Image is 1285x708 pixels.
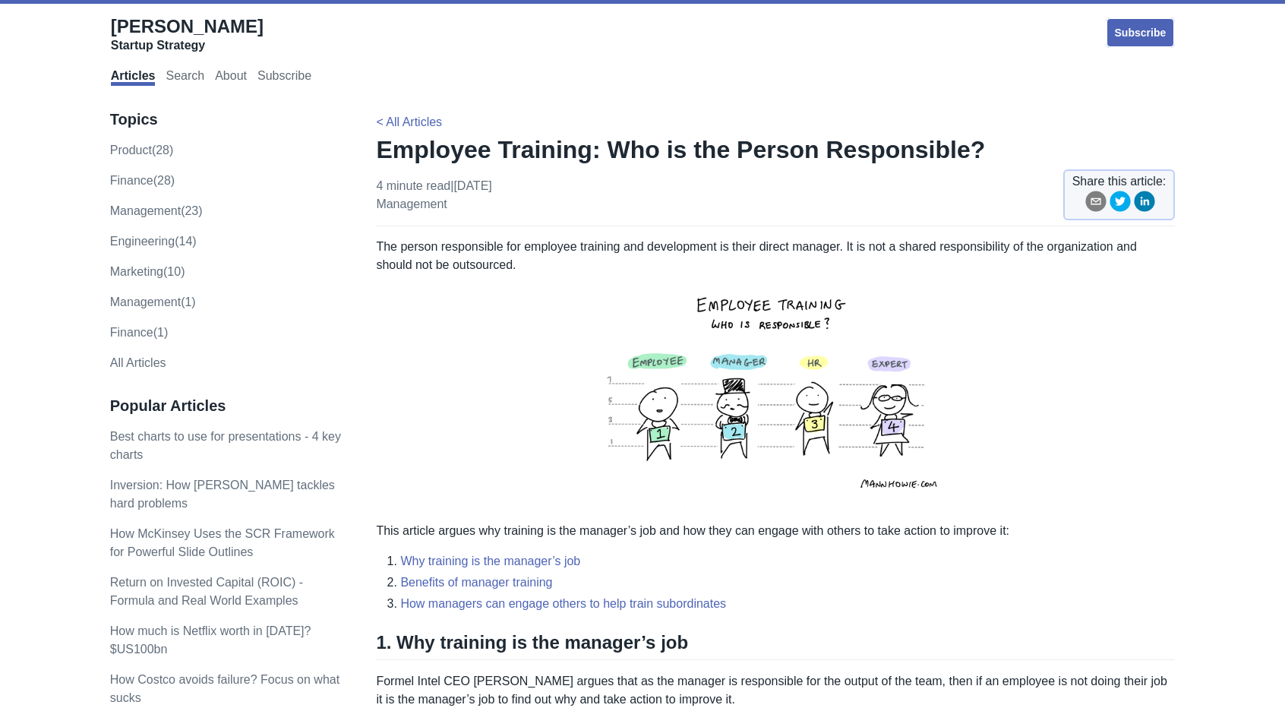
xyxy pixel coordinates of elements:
p: 4 minute read | [DATE] [376,177,491,213]
a: < All Articles [376,115,442,128]
a: Inversion: How [PERSON_NAME] tackles hard problems [110,479,335,510]
a: Management(1) [110,296,196,308]
button: twitter [1110,191,1131,217]
a: Why training is the manager’s job [400,555,580,567]
img: employee-training [584,274,968,510]
a: engineering(14) [110,235,197,248]
span: Share this article: [1072,172,1167,191]
a: finance(28) [110,174,175,187]
a: Subscribe [257,69,311,86]
a: product(28) [110,144,174,156]
a: Finance(1) [110,326,168,339]
a: Subscribe [1106,17,1176,48]
p: This article argues why training is the manager’s job and how they can engage with others to take... [376,522,1175,540]
button: email [1085,191,1107,217]
a: Return on Invested Capital (ROIC) - Formula and Real World Examples [110,576,303,607]
a: Best charts to use for presentations - 4 key charts [110,430,341,461]
a: All Articles [110,356,166,369]
a: Search [166,69,204,86]
div: Startup Strategy [111,38,264,53]
a: How McKinsey Uses the SCR Framework for Powerful Slide Outlines [110,527,335,558]
a: management(23) [110,204,203,217]
a: How much is Netflix worth in [DATE]? $US100bn [110,624,311,656]
a: Benefits of manager training [400,576,552,589]
a: About [215,69,247,86]
p: The person responsible for employee training and development is their direct manager. It is not a... [376,238,1175,510]
a: [PERSON_NAME]Startup Strategy [111,15,264,53]
a: How managers can engage others to help train subordinates [400,597,726,610]
a: How Costco avoids failure? Focus on what sucks [110,673,339,704]
button: linkedin [1134,191,1155,217]
span: [PERSON_NAME] [111,16,264,36]
a: marketing(10) [110,265,185,278]
a: Articles [111,69,156,86]
h3: Popular Articles [110,397,345,416]
h3: Topics [110,110,345,129]
a: management [376,198,447,210]
h2: 1. Why training is the manager’s job [376,631,1175,660]
h1: Employee Training: Who is the Person Responsible? [376,134,1175,165]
